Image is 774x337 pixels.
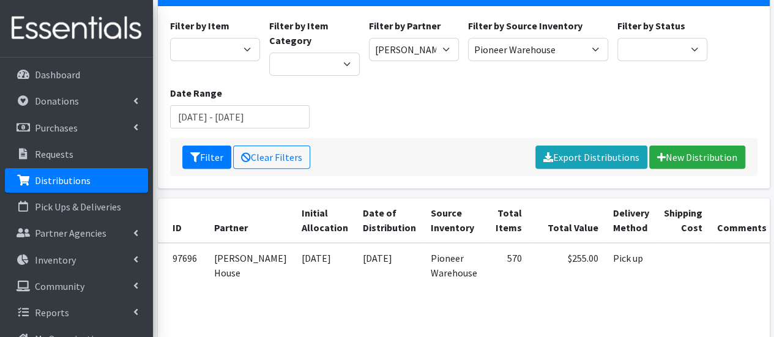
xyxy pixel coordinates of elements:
p: Partner Agencies [35,227,106,239]
a: Distributions [5,168,148,193]
label: Filter by Item [170,18,229,33]
th: Total Items [485,198,529,243]
a: Clear Filters [233,146,310,169]
a: Community [5,274,148,298]
a: Pick Ups & Deliveries [5,194,148,219]
label: Date Range [170,86,222,100]
p: Donations [35,95,79,107]
p: Dashboard [35,69,80,81]
a: Inventory [5,248,148,272]
img: HumanEssentials [5,8,148,49]
th: Partner [207,198,294,243]
a: Dashboard [5,62,148,87]
p: Reports [35,306,69,319]
a: Export Distributions [535,146,647,169]
p: Purchases [35,122,78,134]
label: Filter by Item Category [269,18,360,48]
p: Requests [35,148,73,160]
th: ID [158,198,207,243]
label: Filter by Status [617,18,685,33]
th: Date of Distribution [355,198,423,243]
button: Filter [182,146,231,169]
th: Initial Allocation [294,198,355,243]
a: New Distribution [649,146,745,169]
th: Comments [710,198,774,243]
a: Purchases [5,116,148,140]
p: Community [35,280,84,292]
input: January 1, 2011 - December 31, 2011 [170,105,310,128]
a: Donations [5,89,148,113]
th: Shipping Cost [657,198,710,243]
a: Partner Agencies [5,221,148,245]
p: Distributions [35,174,91,187]
th: Delivery Method [606,198,657,243]
p: Pick Ups & Deliveries [35,201,121,213]
a: Reports [5,300,148,325]
a: Requests [5,142,148,166]
th: Total Value [529,198,606,243]
th: Source Inventory [423,198,485,243]
label: Filter by Source Inventory [468,18,582,33]
p: Inventory [35,254,76,266]
label: Filter by Partner [369,18,441,33]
